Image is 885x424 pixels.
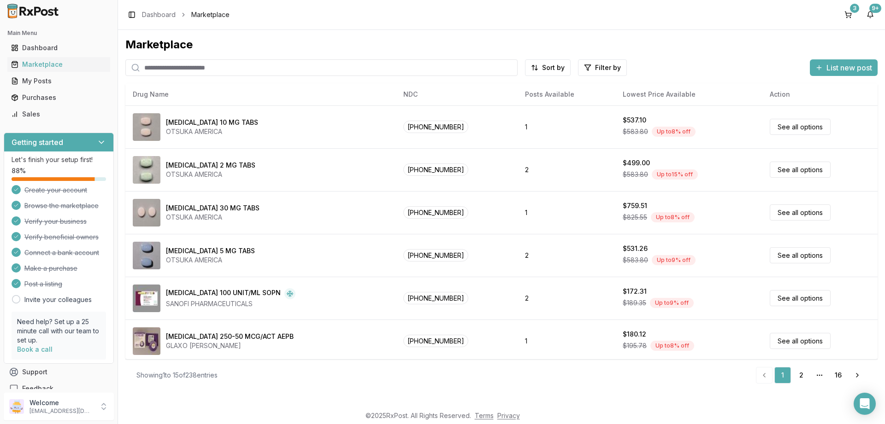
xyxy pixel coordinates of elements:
[24,201,99,210] span: Browse the marketplace
[770,119,831,135] a: See all options
[22,384,53,393] span: Feedback
[166,256,255,265] div: OTSUKA AMERICA
[4,90,114,105] button: Purchases
[403,121,468,133] span: [PHONE_NUMBER]
[863,7,878,22] button: 9+
[623,341,647,350] span: $195.78
[623,244,648,253] div: $531.26
[623,170,648,179] span: $583.80
[623,330,646,339] div: $180.12
[518,191,615,234] td: 1
[623,127,648,136] span: $583.80
[12,155,106,164] p: Let's finish your setup first!
[166,299,295,308] div: SANOFI PHARMACEUTICALS
[497,412,520,419] a: Privacy
[125,83,396,105] th: Drug Name
[542,63,565,72] span: Sort by
[396,83,518,105] th: NDC
[770,333,831,349] a: See all options
[11,60,106,69] div: Marketplace
[652,127,696,137] div: Up to 8 % off
[166,161,255,170] div: [MEDICAL_DATA] 2 MG TABS
[11,110,106,119] div: Sales
[166,341,294,350] div: GLAXO [PERSON_NAME]
[650,341,694,351] div: Up to 8 % off
[125,37,878,52] div: Marketplace
[166,127,258,136] div: OTSUKA AMERICA
[810,59,878,76] button: List new post
[518,234,615,277] td: 2
[12,137,63,148] h3: Getting started
[518,148,615,191] td: 2
[7,29,110,37] h2: Main Menu
[518,105,615,148] td: 1
[7,73,110,89] a: My Posts
[830,367,846,383] a: 16
[650,298,694,308] div: Up to 9 % off
[7,106,110,122] a: Sales
[810,64,878,73] a: List new post
[756,367,867,383] nav: pagination
[623,256,648,265] span: $583.80
[17,317,100,345] p: Need help? Set up a 25 minute call with our team to set up.
[848,367,867,383] a: Go to next page
[770,204,831,221] a: See all options
[166,203,260,213] div: [MEDICAL_DATA] 30 MG TABS
[133,199,160,227] img: Abilify 30 MG TABS
[403,292,468,304] span: [PHONE_NUMBER]
[24,248,99,257] span: Connect a bank account
[793,367,809,383] a: 2
[595,63,621,72] span: Filter by
[29,407,94,415] p: [EMAIL_ADDRESS][DOMAIN_NAME]
[854,393,876,415] div: Open Intercom Messenger
[191,10,230,19] span: Marketplace
[651,212,695,222] div: Up to 8 % off
[770,162,831,178] a: See all options
[166,118,258,127] div: [MEDICAL_DATA] 10 MG TABS
[136,371,218,380] div: Showing 1 to 15 of 238 entries
[841,7,855,22] button: 3
[615,83,762,105] th: Lowest Price Available
[623,158,650,168] div: $499.00
[403,206,468,219] span: [PHONE_NUMBER]
[166,170,255,179] div: OTSUKA AMERICA
[24,295,92,304] a: Invite your colleagues
[166,246,255,256] div: [MEDICAL_DATA] 5 MG TABS
[142,10,176,19] a: Dashboard
[4,41,114,55] button: Dashboard
[133,327,160,355] img: Advair Diskus 250-50 MCG/ACT AEPB
[7,56,110,73] a: Marketplace
[166,288,281,299] div: [MEDICAL_DATA] 100 UNIT/ML SOPN
[133,113,160,141] img: Abilify 10 MG TABS
[770,290,831,306] a: See all options
[24,186,87,195] span: Create your account
[133,242,160,269] img: Abilify 5 MG TABS
[623,201,647,210] div: $759.51
[623,213,647,222] span: $825.55
[7,40,110,56] a: Dashboard
[403,335,468,347] span: [PHONE_NUMBER]
[850,4,859,13] div: 3
[24,232,99,242] span: Verify beneficial owners
[403,163,468,176] span: [PHONE_NUMBER]
[623,298,646,308] span: $189.35
[4,107,114,122] button: Sales
[623,287,647,296] div: $172.31
[24,264,77,273] span: Make a purchase
[4,380,114,397] button: Feedback
[24,279,62,289] span: Post a listing
[518,277,615,319] td: 2
[869,4,881,13] div: 9+
[652,255,696,265] div: Up to 9 % off
[166,332,294,341] div: [MEDICAL_DATA] 250-50 MCG/ACT AEPB
[29,398,94,407] p: Welcome
[4,364,114,380] button: Support
[133,285,160,312] img: Admelog SoloStar 100 UNIT/ML SOPN
[24,217,87,226] span: Verify your business
[652,169,698,180] div: Up to 15 % off
[762,83,878,105] th: Action
[7,89,110,106] a: Purchases
[623,116,646,125] div: $537.10
[403,249,468,261] span: [PHONE_NUMBER]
